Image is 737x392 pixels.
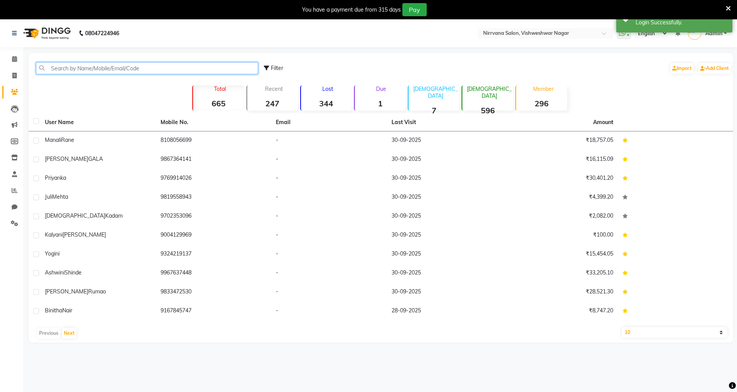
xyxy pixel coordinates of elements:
td: 9819558943 [156,188,272,207]
button: Pay [402,3,427,16]
td: - [271,188,387,207]
td: - [271,283,387,302]
p: [DEMOGRAPHIC_DATA] [465,85,513,99]
span: yogini [45,250,60,257]
td: 30-09-2025 [387,207,503,226]
span: Kalyani [45,231,63,238]
td: 8108056699 [156,131,272,150]
td: 30-09-2025 [387,264,503,283]
span: Admin [705,29,722,37]
p: Lost [304,85,352,92]
td: 30-09-2025 [387,226,503,245]
td: 9867364141 [156,150,272,169]
td: ₹30,401.20 [502,169,618,188]
td: - [271,302,387,321]
span: Ashwini [45,269,65,276]
span: Shinde [65,269,82,276]
button: Next [62,328,77,339]
td: ₹8,747.20 [502,302,618,321]
div: Login Successfully. [636,19,727,27]
th: Amount [588,114,618,131]
span: Manali [45,136,61,143]
b: 08047224946 [85,22,119,44]
span: Mehta [52,193,68,200]
span: [PERSON_NAME] [45,288,88,295]
th: Mobile No. [156,114,272,131]
img: Admin [688,26,701,40]
td: 30-09-2025 [387,131,503,150]
td: 30-09-2025 [387,245,503,264]
td: ₹2,082.00 [502,207,618,226]
th: Email [271,114,387,131]
td: - [271,207,387,226]
p: Recent [250,85,298,92]
strong: 344 [301,99,352,108]
strong: 596 [462,106,513,115]
td: ₹33,205.10 [502,264,618,283]
a: Add Client [698,63,731,74]
span: Priyanka [45,174,66,181]
td: - [271,150,387,169]
a: Import [670,63,694,74]
span: Kadam [105,212,123,219]
span: Nair [62,307,72,314]
td: 9833472530 [156,283,272,302]
td: ₹15,454.05 [502,245,618,264]
td: ₹28,521.30 [502,283,618,302]
img: logo [20,22,73,44]
span: [PERSON_NAME] [63,231,106,238]
strong: 665 [193,99,244,108]
span: [PERSON_NAME] [45,155,88,162]
td: 9769914026 [156,169,272,188]
span: Rane [61,136,74,143]
p: Total [196,85,244,92]
td: - [271,245,387,264]
td: 28-09-2025 [387,302,503,321]
span: GALA [88,155,103,162]
th: User Name [40,114,156,131]
td: ₹100.00 [502,226,618,245]
span: juli [45,193,52,200]
p: Member [519,85,567,92]
strong: 247 [247,99,298,108]
div: You have a payment due from 315 days [302,6,401,14]
td: - [271,264,387,283]
td: - [271,226,387,245]
td: 9004129969 [156,226,272,245]
span: Binitha [45,307,62,314]
td: ₹18,757.05 [502,131,618,150]
td: 30-09-2025 [387,283,503,302]
th: Last Visit [387,114,503,131]
td: 30-09-2025 [387,150,503,169]
td: 9702353096 [156,207,272,226]
span: [DEMOGRAPHIC_DATA] [45,212,105,219]
span: Filter [271,65,283,72]
td: 9324219137 [156,245,272,264]
strong: 296 [516,99,567,108]
input: Search by Name/Mobile/Email/Code [36,62,258,74]
td: 30-09-2025 [387,188,503,207]
strong: 1 [355,99,405,108]
td: 30-09-2025 [387,169,503,188]
td: 9167845747 [156,302,272,321]
td: 9967637448 [156,264,272,283]
strong: 7 [409,106,459,115]
td: - [271,131,387,150]
td: ₹4,399.20 [502,188,618,207]
p: [DEMOGRAPHIC_DATA] [412,85,459,99]
td: - [271,169,387,188]
p: Due [356,85,405,92]
td: ₹16,115.09 [502,150,618,169]
span: Rumao [88,288,106,295]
